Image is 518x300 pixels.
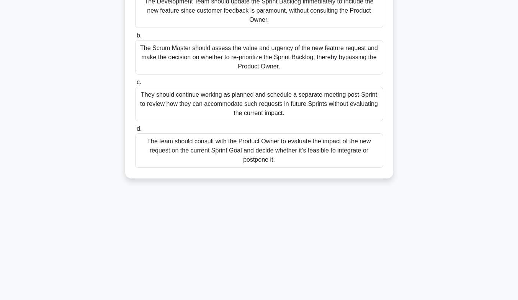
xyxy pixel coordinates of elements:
div: The team should consult with the Product Owner to evaluate the impact of the new request on the c... [135,133,383,168]
span: c. [137,79,141,85]
span: b. [137,32,142,39]
div: The Scrum Master should assess the value and urgency of the new feature request and make the deci... [135,40,383,75]
div: They should continue working as planned and schedule a separate meeting post-Sprint to review how... [135,87,383,121]
span: d. [137,125,142,132]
